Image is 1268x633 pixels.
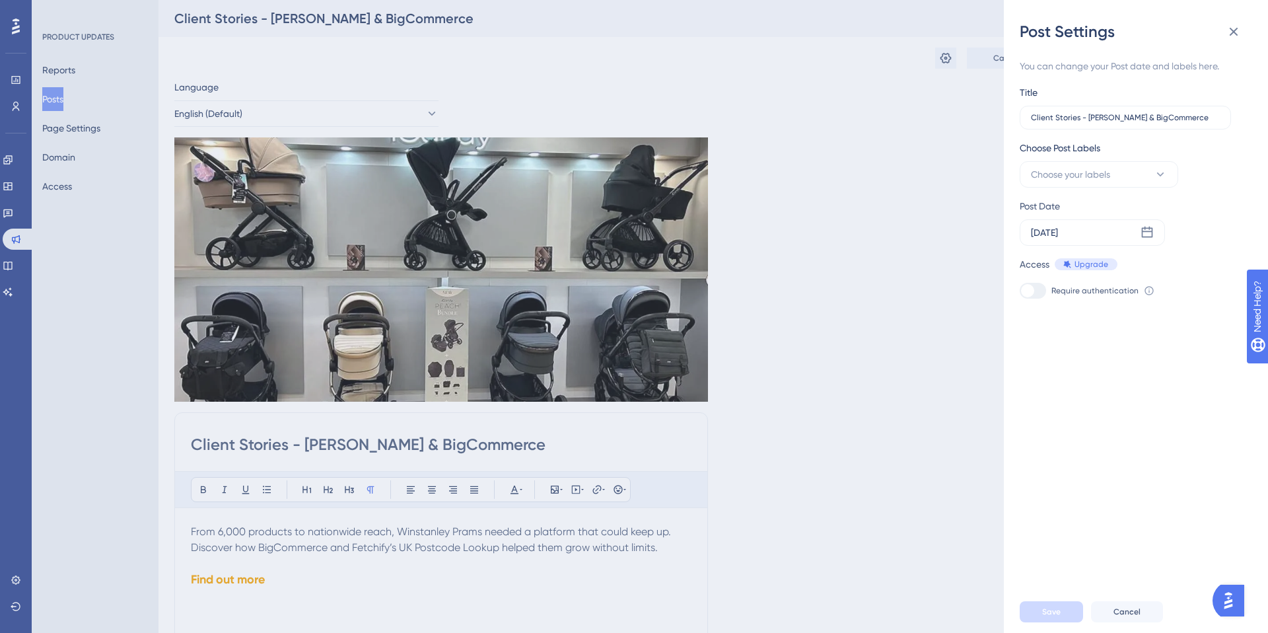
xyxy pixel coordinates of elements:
[1113,607,1141,617] span: Cancel
[1020,140,1100,156] span: Choose Post Labels
[1020,601,1083,622] button: Save
[1091,601,1163,622] button: Cancel
[1051,285,1139,296] span: Require authentication
[1213,581,1252,620] iframe: UserGuiding AI Assistant Launcher
[1031,167,1110,182] span: Choose your labels
[1020,198,1235,214] div: Post Date
[1042,607,1061,617] span: Save
[1074,259,1108,270] span: Upgrade
[1031,113,1220,122] input: Type the value
[1031,225,1058,241] div: [DATE]
[1020,21,1252,42] div: Post Settings
[1020,85,1038,100] div: Title
[1020,58,1242,74] div: You can change your Post date and labels here.
[1020,161,1178,188] button: Choose your labels
[31,3,83,19] span: Need Help?
[1020,256,1049,272] div: Access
